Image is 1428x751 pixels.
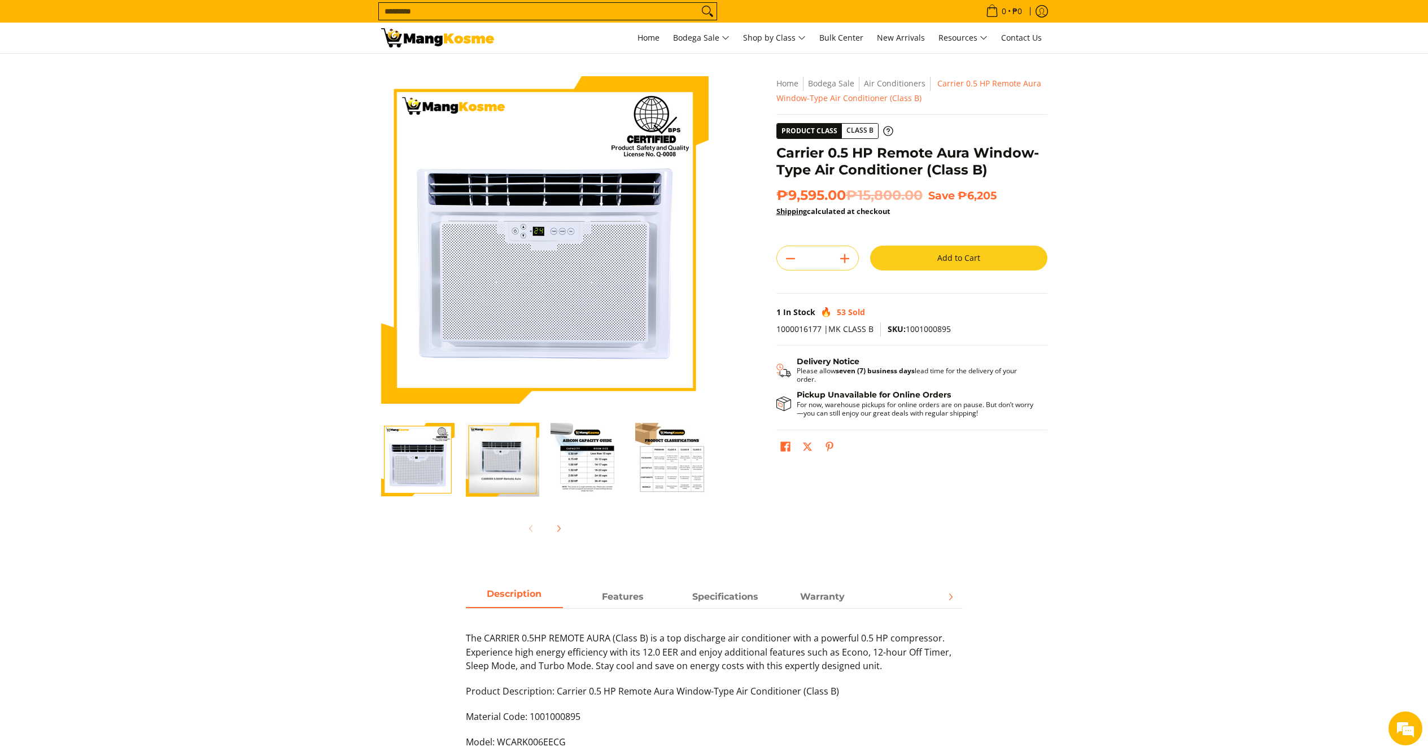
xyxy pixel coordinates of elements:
strong: seven (7) business days [836,366,915,375]
img: Carrier 0.5 HP Remote Aura Window-Type Air Conditioner (Class B) [381,76,709,404]
button: Shipping & Delivery [776,357,1036,384]
span: Product Class [777,124,842,138]
a: Description 1 [574,587,671,608]
span: 1000016177 |MK CLASS B [776,324,874,334]
a: New Arrivals [871,23,931,53]
span: Shop by Class [743,31,806,45]
span: Bulk Center [819,32,863,43]
h1: Carrier 0.5 HP Remote Aura Window-Type Air Conditioner (Class B) [776,145,1047,178]
span: Resources [938,31,988,45]
strong: calculated at checkout [776,206,890,216]
span: SKU: [888,324,906,334]
span: Bodega Sale [673,31,730,45]
span: ₱0 [1011,7,1024,15]
a: Home [632,23,665,53]
span: 53 [837,307,846,317]
span: 1001000895 [888,324,951,334]
a: Shipping [776,206,807,216]
span: 0 [1000,7,1008,15]
a: Share on Facebook [778,439,793,458]
span: Contact Us [1001,32,1042,43]
span: 1 [776,307,781,317]
p: For now, warehouse pickups for online orders are on pause. But don’t worry—you can still enjoy ou... [797,400,1036,417]
span: Sold [848,307,865,317]
button: Next [938,584,963,609]
span: Carrier 0.5 HP Remote Aura Window-Type Air Conditioner (Class B) [776,78,1041,103]
a: Bodega Sale [667,23,735,53]
strong: Pickup Unavailable for Online Orders [797,390,951,400]
a: Air Conditioners [864,78,925,89]
span: Save [928,189,955,202]
button: Subtract [777,250,804,268]
button: Add [831,250,858,268]
p: Material Code: 1001000895 [466,710,963,735]
a: Description 2 [677,587,774,608]
a: Post on X [800,439,815,458]
strong: Specifications [692,591,758,602]
span: • [982,5,1025,18]
span: Warranty [800,591,845,602]
a: Contact Us [995,23,1047,53]
img: Carrier Remote Aura Window-Type Aircon 0.5 HP Class B l Mang Kosme [381,28,494,47]
nav: Breadcrumbs [776,76,1047,106]
span: ₱6,205 [958,189,997,202]
a: Bulk Center [814,23,869,53]
a: Description 3 [774,587,871,608]
button: Search [698,3,717,20]
span: Home [637,32,660,43]
p: Please allow lead time for the delivery of your order. [797,366,1036,383]
span: New Arrivals [877,32,925,43]
a: Description [466,587,563,608]
a: Pin on Pinterest [822,439,837,458]
del: ₱15,800.00 [846,187,923,204]
a: Home [776,78,798,89]
strong: Features [602,591,644,602]
img: Carrier 0.5 HP Remote Aura Window-Type Air Conditioner (Class B)-4 [635,423,709,496]
a: Product Class Class B [776,123,893,139]
span: Description [466,587,563,607]
img: Carrier 0.5 HP Remote Aura Window-Type Air Conditioner (Class B)-3 [551,423,624,496]
a: Description 4 [877,587,974,608]
nav: Main Menu [505,23,1047,53]
img: carrier-0.5 hp-remote aura-window type-aircon-front view [466,416,539,504]
strong: Delivery Notice [797,356,859,366]
button: Add to Cart [870,246,1047,270]
span: ₱9,595.00 [776,187,923,204]
a: Shop by Class [737,23,811,53]
span: In Stock [783,307,815,317]
a: Resources [933,23,993,53]
p: The CARRIER 0.5HP REMOTE AURA (Class B) is a top discharge air conditioner with a powerful 0.5 HP... [466,631,963,684]
a: Bodega Sale [808,78,854,89]
span: Class B [842,124,878,138]
img: Carrier 0.5 HP Remote Aura Window-Type Air Conditioner (Class B)-1 [381,423,455,496]
p: Product Description: Carrier 0.5 HP Remote Aura Window-Type Air Conditioner (Class B) [466,684,963,710]
button: Next [546,516,571,541]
